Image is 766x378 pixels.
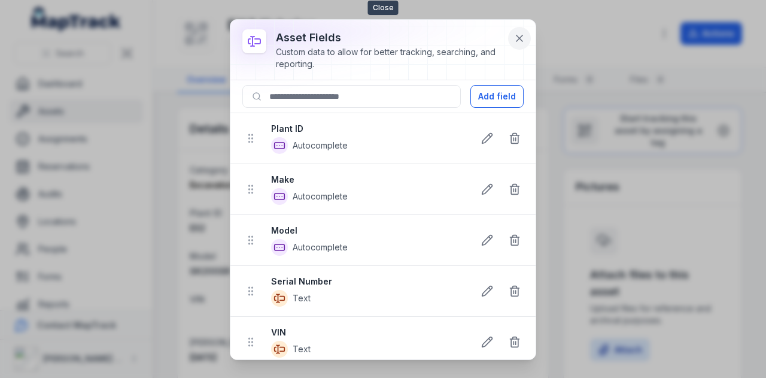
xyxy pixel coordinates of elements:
div: Custom data to allow for better tracking, searching, and reporting. [276,46,504,70]
span: Autocomplete [293,241,348,253]
strong: VIN [271,326,464,338]
button: Add field [470,85,524,108]
strong: Serial Number [271,276,464,288]
h3: asset fields [276,29,504,46]
span: Close [368,1,399,15]
span: Text [293,343,311,355]
span: Text [293,292,311,304]
span: Autocomplete [293,140,348,152]
strong: Model [271,225,464,237]
strong: Make [271,174,464,186]
span: Autocomplete [293,190,348,202]
strong: Plant ID [271,123,464,135]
